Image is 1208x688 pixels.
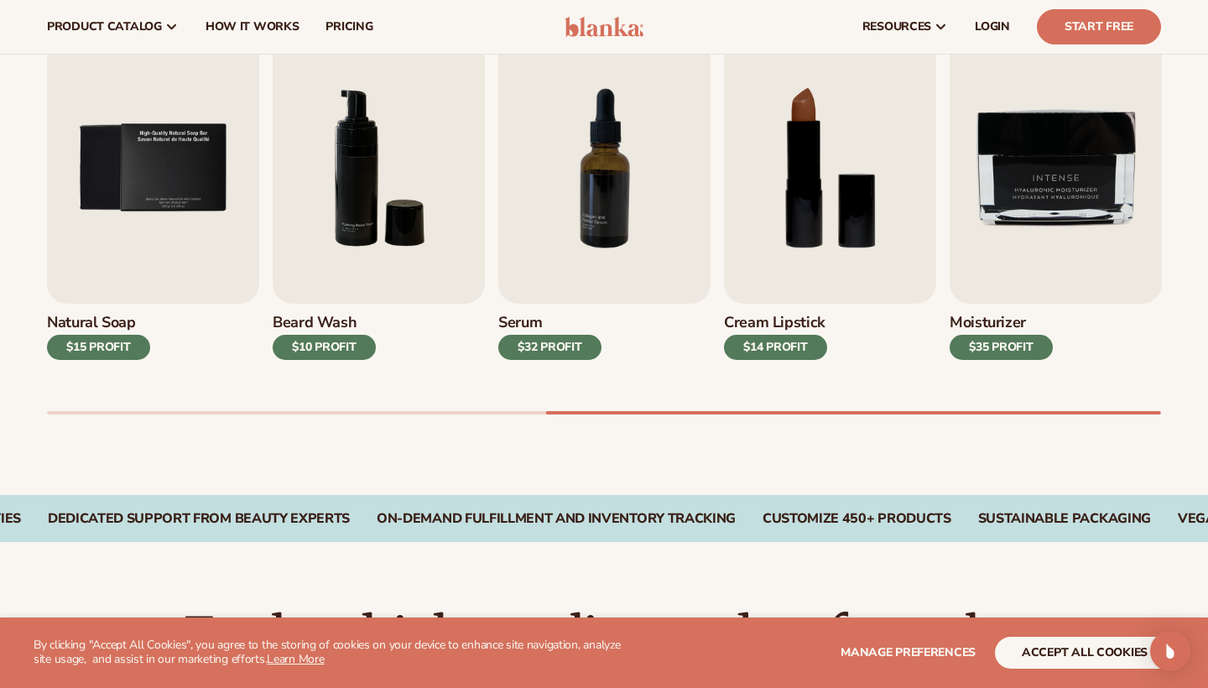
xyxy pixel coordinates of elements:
div: $35 PROFIT [950,335,1053,360]
div: $10 PROFIT [273,335,376,360]
div: $14 PROFIT [724,335,827,360]
span: product catalog [47,20,162,34]
span: LOGIN [975,20,1010,34]
span: Manage preferences [841,644,976,660]
h3: Beard Wash [273,314,376,332]
button: Manage preferences [841,637,976,669]
div: SUSTAINABLE PACKAGING [978,511,1151,527]
h3: Cream Lipstick [724,314,827,332]
div: Dedicated Support From Beauty Experts [48,511,350,527]
div: CUSTOMIZE 450+ PRODUCTS [763,511,951,527]
button: accept all cookies [995,637,1174,669]
h3: Moisturizer [950,314,1053,332]
a: 7 / 9 [498,33,711,384]
span: How It Works [206,20,299,34]
a: Start Free [1037,9,1161,44]
div: On-Demand Fulfillment and Inventory Tracking [377,511,736,527]
span: resources [862,20,931,34]
div: $15 PROFIT [47,335,150,360]
span: pricing [325,20,372,34]
a: 8 / 9 [724,33,936,384]
a: 5 / 9 [47,33,259,384]
h3: Serum [498,314,601,332]
img: logo [565,17,644,37]
div: $32 PROFIT [498,335,601,360]
a: 6 / 9 [273,33,485,384]
h3: Natural Soap [47,314,150,332]
p: By clicking "Accept All Cookies", you agree to the storing of cookies on your device to enhance s... [34,638,631,667]
h2: Explore high-quality product formulas [47,609,1161,665]
div: Open Intercom Messenger [1150,631,1190,671]
a: Learn More [267,651,324,667]
a: 9 / 9 [950,33,1162,384]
